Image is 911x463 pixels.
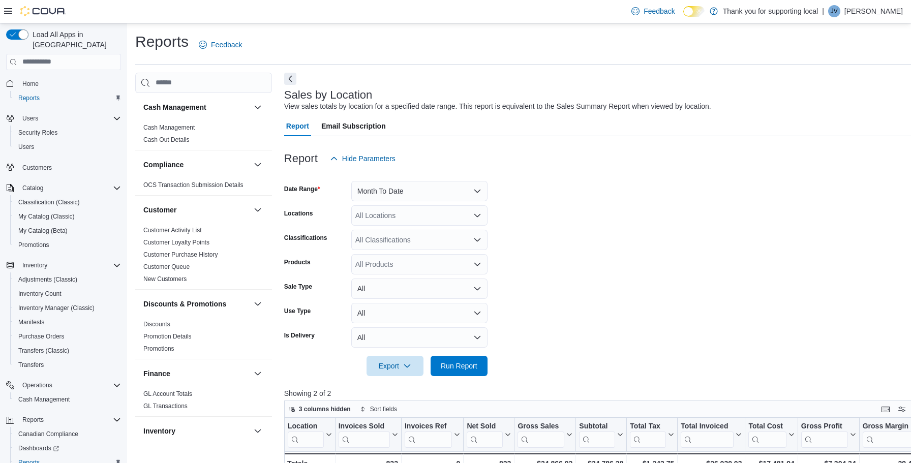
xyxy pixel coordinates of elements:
a: Feedback [627,1,679,21]
div: Total Cost [748,421,786,431]
button: Security Roles [10,126,125,140]
button: Cash Management [252,101,264,113]
span: Canadian Compliance [18,430,78,438]
a: Reports [14,92,44,104]
button: Subtotal [579,421,623,447]
span: Users [14,141,121,153]
span: Manifests [18,318,44,326]
button: Keyboard shortcuts [879,403,892,415]
a: Customer Purchase History [143,251,218,258]
span: Adjustments (Classic) [14,273,121,286]
span: Export [373,356,417,376]
h1: Reports [135,32,189,52]
a: OCS Transaction Submission Details [143,181,244,189]
a: Cash Management [143,124,195,131]
label: Is Delivery [284,331,315,339]
span: Customers [22,164,52,172]
div: Gross Sales [518,421,564,447]
div: Total Cost [748,421,786,447]
button: Canadian Compliance [10,427,125,441]
button: Next [284,73,296,85]
div: Net Sold [467,421,503,447]
span: Home [22,80,39,88]
button: Hide Parameters [326,148,400,169]
p: Thank you for supporting local [723,5,818,17]
button: Open list of options [473,211,481,220]
button: 3 columns hidden [285,403,355,415]
div: View sales totals by location for a specified date range. This report is equivalent to the Sales ... [284,101,711,112]
span: My Catalog (Classic) [14,210,121,223]
span: Sort fields [370,405,397,413]
a: Transfers (Classic) [14,345,73,357]
button: Total Cost [748,421,794,447]
button: Transfers [10,358,125,372]
span: Feedback [211,40,242,50]
h3: Compliance [143,160,184,170]
span: Transfers [14,359,121,371]
div: Total Invoiced [681,421,734,447]
button: Inventory [2,258,125,272]
div: Finance [135,388,272,416]
span: JV [831,5,838,17]
div: Location [288,421,324,431]
button: Finance [143,368,250,379]
span: Dashboards [14,442,121,454]
span: Promotions [14,239,121,251]
button: Reports [10,91,125,105]
a: Promotions [143,345,174,352]
span: Inventory Count [18,290,62,298]
a: Dashboards [14,442,63,454]
button: Customer [252,204,264,216]
a: Classification (Classic) [14,196,84,208]
h3: Report [284,152,318,165]
button: Open list of options [473,236,481,244]
span: Reports [18,414,121,426]
div: Subtotal [579,421,615,431]
a: Manifests [14,316,48,328]
button: Invoices Sold [338,421,398,447]
span: Inventory Manager (Classic) [14,302,121,314]
a: Cash Management [14,393,74,406]
span: Classification (Classic) [14,196,121,208]
span: 3 columns hidden [299,405,351,413]
a: Security Roles [14,127,62,139]
label: Products [284,258,311,266]
button: Inventory [18,259,51,271]
button: All [351,279,488,299]
button: All [351,303,488,323]
div: Total Invoiced [681,421,734,431]
span: Catalog [22,184,43,192]
div: Invoices Sold [338,421,389,431]
span: Feedback [644,6,675,16]
button: Month To Date [351,181,488,201]
span: Inventory [18,259,121,271]
span: Transfers (Classic) [18,347,69,355]
button: Open list of options [473,260,481,268]
a: Transfers [14,359,48,371]
span: Promotions [18,241,49,249]
button: Discounts & Promotions [143,299,250,309]
button: Compliance [143,160,250,170]
button: Inventory [143,426,250,436]
button: Total Invoiced [681,421,742,447]
a: Cash Out Details [143,136,190,143]
span: Reports [18,94,40,102]
a: Canadian Compliance [14,428,82,440]
button: Discounts & Promotions [252,298,264,310]
button: My Catalog (Classic) [10,209,125,224]
button: Adjustments (Classic) [10,272,125,287]
img: Cova [20,6,66,16]
span: My Catalog (Classic) [18,212,75,221]
a: Adjustments (Classic) [14,273,81,286]
span: Load All Apps in [GEOGRAPHIC_DATA] [28,29,121,50]
button: Gross Profit [801,421,856,447]
span: Hide Parameters [342,153,396,164]
button: Customers [2,160,125,175]
a: GL Transactions [143,403,188,410]
span: My Catalog (Beta) [18,227,68,235]
button: Inventory Manager (Classic) [10,301,125,315]
button: Users [2,111,125,126]
span: Dashboards [18,444,59,452]
button: Total Tax [630,421,674,447]
span: Inventory Count [14,288,121,300]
